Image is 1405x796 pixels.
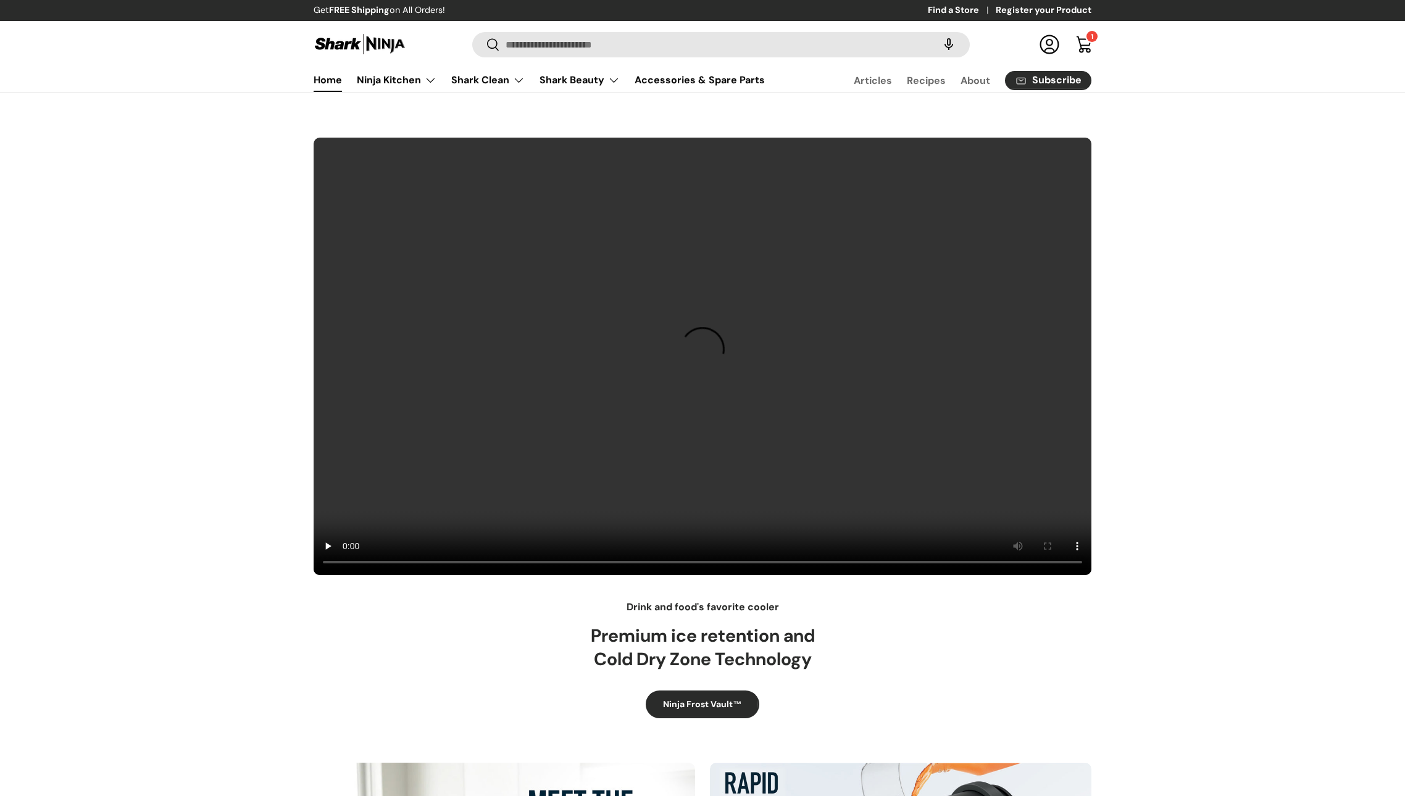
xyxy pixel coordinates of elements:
h2: Premium ice retention and Cold Dry Zone Technology [517,624,888,671]
a: Recipes [907,68,946,93]
a: Accessories & Spare Parts [635,68,765,92]
nav: Primary [314,68,765,93]
p: Get on All Orders! [314,4,445,17]
a: Subscribe [1005,71,1091,90]
a: About [961,68,990,93]
a: Register your Product [996,4,1091,17]
img: Shark Ninja Philippines [314,32,406,56]
speech-search-button: Search by voice [929,31,969,58]
a: Home [314,68,342,92]
a: Ninja Kitchen [357,68,436,93]
nav: Secondary [824,68,1091,93]
a: Shark Clean [451,68,525,93]
summary: Ninja Kitchen [349,68,444,93]
a: Ninja Frost Vault™ [646,690,759,718]
span: Subscribe [1032,75,1082,85]
summary: Shark Clean [444,68,532,93]
strong: FREE Shipping [329,4,390,15]
p: Drink and food's favorite cooler [314,600,1091,615]
a: Find a Store [928,4,996,17]
summary: Shark Beauty [532,68,627,93]
a: Shark Beauty [540,68,620,93]
span: 1 [1091,32,1093,41]
a: Articles [854,68,892,93]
